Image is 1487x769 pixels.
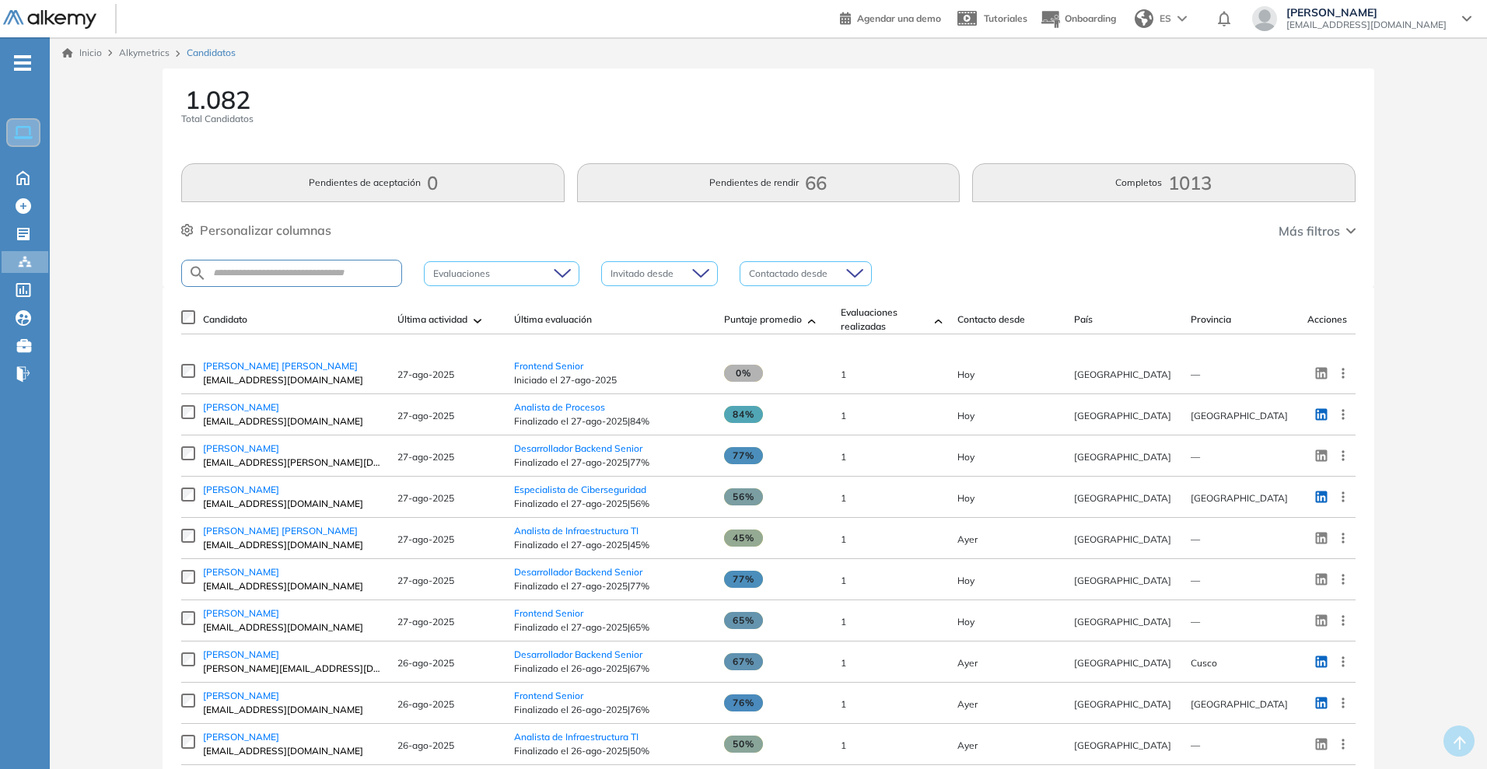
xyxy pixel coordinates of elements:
[957,492,974,504] span: 27-ago-2025
[514,620,709,634] span: Finalizado el 27-ago-2025 | 65%
[957,616,974,627] span: 27-ago-2025
[203,538,382,552] span: [EMAIL_ADDRESS][DOMAIN_NAME]
[514,456,709,470] span: Finalizado el 27-ago-2025 | 77%
[1191,739,1200,751] span: —
[1074,313,1093,327] span: País
[1191,616,1200,627] span: —
[397,616,454,627] span: 27-ago-2025
[203,525,358,537] span: [PERSON_NAME] [PERSON_NAME]
[14,61,31,65] i: -
[397,369,454,380] span: 27-ago-2025
[397,533,454,545] span: 27-ago-2025
[1191,410,1288,421] span: [GEOGRAPHIC_DATA]
[514,648,642,660] a: Desarrollador Backend Senior
[1074,616,1171,627] span: [GEOGRAPHIC_DATA]
[203,606,382,620] a: [PERSON_NAME]
[514,607,583,619] a: Frontend Senior
[188,264,207,283] img: SEARCH_ALT
[1074,575,1171,586] span: [GEOGRAPHIC_DATA]
[514,442,642,454] a: Desarrollador Backend Senior
[203,442,279,454] span: [PERSON_NAME]
[514,744,709,758] span: Finalizado el 26-ago-2025 | 50%
[514,703,709,717] span: Finalizado el 26-ago-2025 | 76%
[841,575,846,586] span: 1
[1191,657,1217,669] span: Cusco
[514,414,709,428] span: Finalizado el 27-ago-2025 | 84%
[957,313,1025,327] span: Contacto desde
[474,319,481,323] img: [missing "en.ARROW_ALT" translation]
[1074,410,1171,421] span: [GEOGRAPHIC_DATA]
[841,306,928,334] span: Evaluaciones realizadas
[1074,451,1171,463] span: [GEOGRAPHIC_DATA]
[1074,739,1171,751] span: [GEOGRAPHIC_DATA]
[724,530,763,547] span: 45%
[1409,694,1487,769] iframe: Chat Widget
[514,360,583,372] a: Frontend Senior
[1065,12,1116,24] span: Onboarding
[514,484,646,495] span: Especialista de Ciberseguridad
[808,319,816,323] img: [missing "en.ARROW_ALT" translation]
[724,406,763,423] span: 84%
[203,497,382,511] span: [EMAIL_ADDRESS][DOMAIN_NAME]
[957,657,978,669] span: 26-ago-2025
[1279,222,1356,240] button: Más filtros
[1286,6,1447,19] span: [PERSON_NAME]
[514,566,642,578] span: Desarrollador Backend Senior
[203,620,382,634] span: [EMAIL_ADDRESS][DOMAIN_NAME]
[203,524,382,538] a: [PERSON_NAME] [PERSON_NAME]
[841,533,846,545] span: 1
[203,662,382,676] span: [PERSON_NAME][EMAIL_ADDRESS][DOMAIN_NAME]
[514,313,592,327] span: Última evaluación
[1135,9,1153,28] img: world
[203,566,279,578] span: [PERSON_NAME]
[514,662,709,676] span: Finalizado el 26-ago-2025 | 67%
[119,47,170,58] span: Alkymetrics
[1307,313,1347,327] span: Acciones
[1074,698,1171,710] span: [GEOGRAPHIC_DATA]
[397,739,454,751] span: 26-ago-2025
[1191,313,1231,327] span: Provincia
[397,657,454,669] span: 26-ago-2025
[841,698,846,710] span: 1
[185,87,250,112] span: 1.082
[514,731,639,743] a: Analista de Infraestructura TI
[972,163,1355,202] button: Completos1013
[724,447,763,464] span: 77%
[203,313,247,327] span: Candidato
[841,739,846,751] span: 1
[203,690,279,701] span: [PERSON_NAME]
[181,112,254,126] span: Total Candidatos
[957,698,978,710] span: 26-ago-2025
[957,575,974,586] span: 27-ago-2025
[514,401,605,413] a: Analista de Procesos
[957,533,978,545] span: 26-ago-2025
[957,739,978,751] span: 26-ago-2025
[957,410,974,421] span: 27-ago-2025
[203,648,279,660] span: [PERSON_NAME]
[3,10,96,30] img: Logo
[1040,2,1116,36] button: Onboarding
[203,648,382,662] a: [PERSON_NAME]
[203,360,358,372] span: [PERSON_NAME] [PERSON_NAME]
[1177,16,1187,22] img: arrow
[724,365,763,382] span: 0%
[514,373,709,387] span: Iniciado el 27-ago-2025
[724,736,763,753] span: 50%
[857,12,941,24] span: Agendar una demo
[203,607,279,619] span: [PERSON_NAME]
[841,616,846,627] span: 1
[203,456,382,470] span: [EMAIL_ADDRESS][PERSON_NAME][DOMAIN_NAME]
[841,369,846,380] span: 1
[1409,694,1487,769] div: Widget de chat
[841,492,846,504] span: 1
[1191,698,1288,710] span: [GEOGRAPHIC_DATA]
[203,703,382,717] span: [EMAIL_ADDRESS][DOMAIN_NAME]
[724,694,763,711] span: 76%
[203,565,382,579] a: [PERSON_NAME]
[203,579,382,593] span: [EMAIL_ADDRESS][DOMAIN_NAME]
